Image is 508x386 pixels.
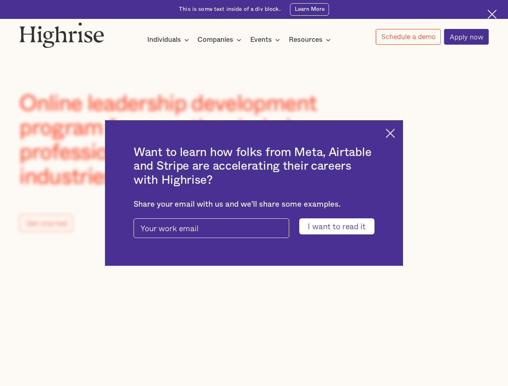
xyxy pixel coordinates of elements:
[197,35,233,45] div: Companies
[299,218,374,234] input: I want to read it
[444,29,489,45] a: Apply now
[19,22,104,48] img: Highrise logo
[386,129,395,138] img: Cross icon
[289,35,333,45] div: Resources
[250,35,282,45] div: Events
[134,146,374,187] h2: Want to learn how folks from Meta, Airtable and Stripe are accelerating their careers with Highrise?
[487,10,497,19] img: Cross icon
[134,218,374,234] form: pop-up-modal-form
[179,6,281,13] div: This is some text inside of a div block.
[134,218,289,238] input: Your work email
[376,29,441,45] a: Schedule a demo
[250,35,272,45] div: Events
[147,35,181,45] div: Individuals
[134,200,374,209] div: Share your email with us and we'll share some examples.
[290,3,329,16] a: Learn More
[289,35,323,45] div: Resources
[147,35,191,45] div: Individuals
[197,35,244,45] div: Companies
